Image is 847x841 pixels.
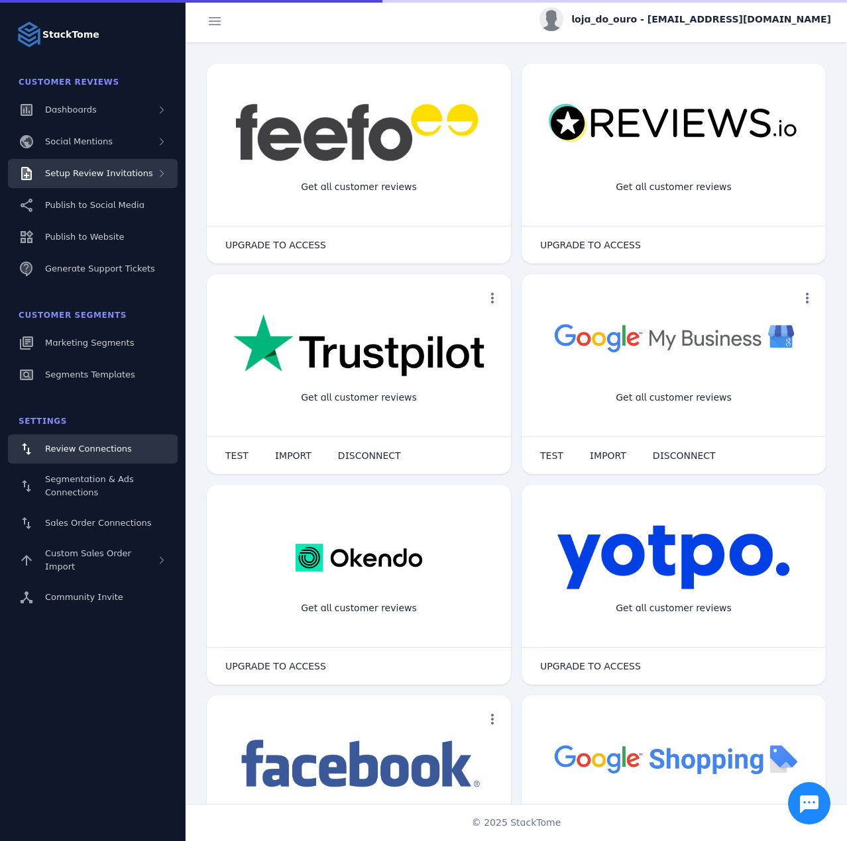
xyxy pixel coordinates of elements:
span: loja_do_ouro - [EMAIL_ADDRESS][DOMAIN_NAME] [571,13,831,26]
div: Import Products from Google [595,801,752,836]
a: Segments Templates [8,360,178,389]
span: Settings [19,417,67,426]
img: facebook.png [233,735,484,794]
a: Community Invite [8,583,178,612]
button: DISCONNECT [325,442,414,469]
span: Sales Order Connections [45,518,151,528]
a: Publish to Social Media [8,191,178,220]
span: Review Connections [45,444,132,454]
span: Setup Review Invitations [45,168,153,178]
span: UPGRADE TO ACCESS [225,662,326,671]
img: Logo image [16,21,42,48]
button: more [794,285,820,311]
button: TEST [527,442,577,469]
a: Sales Order Connections [8,509,178,538]
span: Dashboards [45,105,97,115]
div: Get all customer reviews [605,170,742,205]
button: UPGRADE TO ACCESS [527,232,654,258]
img: googlebusiness.png [548,314,799,361]
button: DISCONNECT [640,442,729,469]
span: Community Invite [45,592,123,602]
span: UPGRADE TO ACCESS [540,662,641,671]
span: Segmentation & Ads Connections [45,474,134,497]
span: Publish to Social Media [45,200,144,210]
span: Segments Templates [45,370,135,379]
button: more [479,285,506,311]
a: Marketing Segments [8,328,178,358]
div: Get all customer reviews [605,591,742,626]
div: Get all customer reviews [605,380,742,415]
span: UPGRADE TO ACCESS [540,240,641,250]
img: reviewsio.svg [548,103,799,144]
a: Generate Support Tickets [8,254,178,283]
a: Segmentation & Ads Connections [8,466,178,506]
span: Social Mentions [45,136,113,146]
a: Publish to Website [8,223,178,252]
span: DISCONNECT [653,451,716,460]
img: feefo.png [233,103,484,162]
button: IMPORT [262,442,325,469]
button: UPGRADE TO ACCESS [527,653,654,679]
button: UPGRADE TO ACCESS [212,232,339,258]
span: DISCONNECT [338,451,401,460]
strong: StackTome [42,28,99,42]
img: trustpilot.png [233,314,484,379]
button: TEST [212,442,262,469]
img: okendo.webp [296,524,422,591]
div: Get all customer reviews [290,380,427,415]
button: IMPORT [577,442,640,469]
span: IMPORT [275,451,311,460]
button: loja_do_ouro - [EMAIL_ADDRESS][DOMAIN_NAME] [539,7,831,31]
div: Get all customer reviews [290,170,427,205]
span: TEST [540,451,563,460]
span: Customer Segments [19,311,127,320]
span: © 2025 StackTome [472,816,561,830]
button: UPGRADE TO ACCESS [212,653,339,679]
img: yotpo.png [557,524,791,591]
div: Get all customer reviews [290,591,427,626]
span: Publish to Website [45,232,124,242]
span: IMPORT [590,451,626,460]
span: Customer Reviews [19,77,119,87]
span: Custom Sales Order Import [45,548,131,571]
span: Generate Support Tickets [45,264,155,273]
span: TEST [225,451,249,460]
a: Review Connections [8,434,178,464]
span: Marketing Segments [45,338,134,348]
span: UPGRADE TO ACCESS [225,240,326,250]
img: profile.jpg [539,7,563,31]
button: more [479,706,506,732]
img: googleshopping.png [548,735,799,782]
